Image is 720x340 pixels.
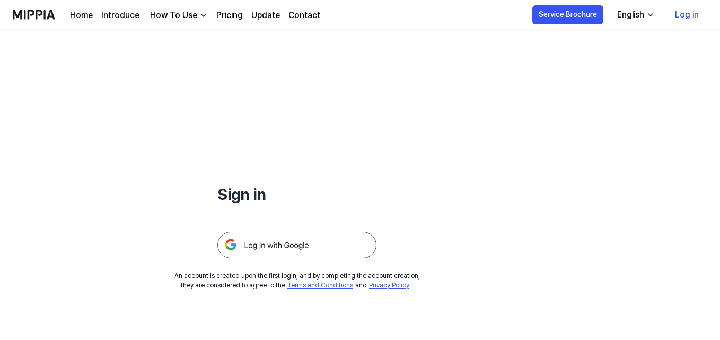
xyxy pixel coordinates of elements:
[174,271,420,290] div: An account is created upon the first login, and by completing the account creation, they are cons...
[369,282,409,289] a: Privacy Policy
[287,282,353,289] a: Terms and Conditions
[70,9,93,22] a: Home
[251,9,280,22] a: Update
[609,4,661,25] button: English
[101,9,139,22] a: Introduce
[288,9,320,22] a: Contact
[615,8,646,21] div: English
[532,5,603,24] button: Service Brochure
[148,9,199,22] div: How To Use
[217,182,376,206] h1: Sign in
[199,11,208,20] img: down
[216,9,243,22] a: Pricing
[217,232,376,258] img: 구글 로그인 버튼
[148,9,208,22] button: How To Use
